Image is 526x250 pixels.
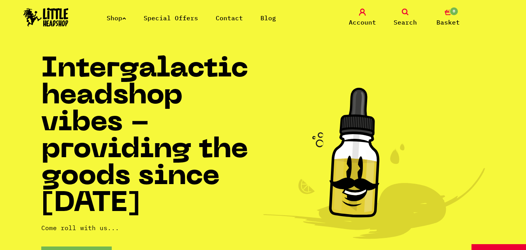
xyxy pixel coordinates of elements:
a: 0 Basket [429,9,468,27]
span: Account [349,18,376,27]
img: Little Head Shop Logo [23,8,69,27]
h1: Intergalactic headshop vibes - providing the goods since [DATE] [41,56,263,218]
a: Search [386,9,425,27]
span: Basket [436,18,460,27]
span: Search [394,18,417,27]
a: Blog [260,14,276,22]
span: 0 [449,7,459,16]
p: Come roll with us... [41,223,263,232]
a: Shop [107,14,126,22]
a: Contact [216,14,243,22]
a: Special Offers [144,14,198,22]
